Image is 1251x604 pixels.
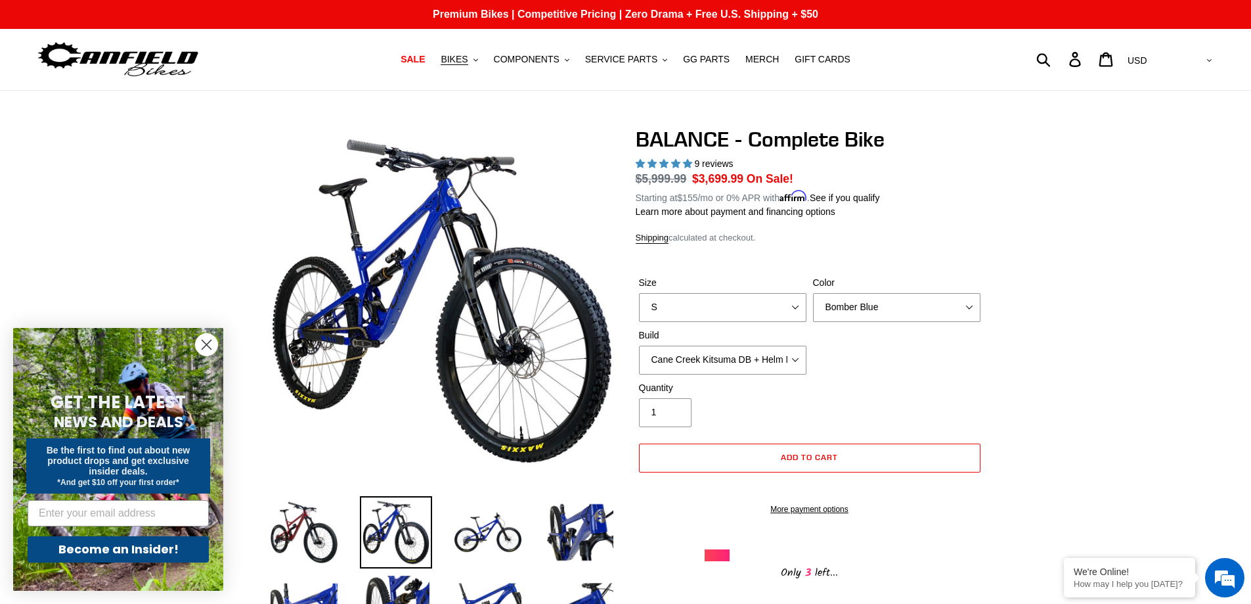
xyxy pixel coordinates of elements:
[639,276,806,290] label: Size
[694,158,733,169] span: 9 reviews
[579,51,674,68] button: SERVICE PARTS
[28,536,209,563] button: Become an Insider!
[636,158,695,169] span: 5.00 stars
[544,496,616,569] img: Load image into Gallery viewer, BALANCE - Complete Bike
[745,54,779,65] span: MERCH
[747,170,793,187] span: On Sale!
[779,191,807,202] span: Affirm
[639,444,980,473] button: Add to cart
[54,411,183,432] span: NEWS AND DEALS
[683,54,730,65] span: GG PARTS
[639,503,980,515] a: More payment options
[636,188,880,205] p: Starting at /mo or 0% APR with .
[810,193,880,203] a: See if you qualify - Learn more about Affirm Financing (opens in modal)
[677,193,697,203] span: $155
[795,54,850,65] span: GIFT CARDS
[585,54,657,65] span: SERVICE PARTS
[1074,567,1185,577] div: We're Online!
[360,496,432,569] img: Load image into Gallery viewer, BALANCE - Complete Bike
[636,127,984,152] h1: BALANCE - Complete Bike
[1043,45,1077,74] input: Search
[636,231,984,244] div: calculated at checkout.
[268,496,340,569] img: Load image into Gallery viewer, BALANCE - Complete Bike
[813,276,980,290] label: Color
[494,54,560,65] span: COMPONENTS
[1074,579,1185,589] p: How may I help you today?
[434,51,484,68] button: BIKES
[639,329,806,342] label: Build
[639,381,806,395] label: Quantity
[47,445,190,476] span: Be the first to find out about new product drops and get exclusive insider deals.
[452,496,524,569] img: Load image into Gallery viewer, BALANCE - Complete Bike
[636,233,669,244] a: Shipping
[57,478,179,487] span: *And get $10 off your first order*
[28,500,209,526] input: Enter your email address
[781,452,838,462] span: Add to cart
[487,51,576,68] button: COMPONENTS
[394,51,431,68] a: SALE
[636,172,687,185] s: $5,999.99
[441,54,468,65] span: BIKES
[401,54,425,65] span: SALE
[51,390,186,414] span: GET THE LATEST
[676,51,736,68] a: GG PARTS
[636,206,835,217] a: Learn more about payment and financing options
[705,561,915,582] div: Only left...
[801,565,815,581] span: 3
[195,333,218,356] button: Close dialog
[739,51,785,68] a: MERCH
[788,51,857,68] a: GIFT CARDS
[692,172,743,185] span: $3,699.99
[36,39,200,80] img: Canfield Bikes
